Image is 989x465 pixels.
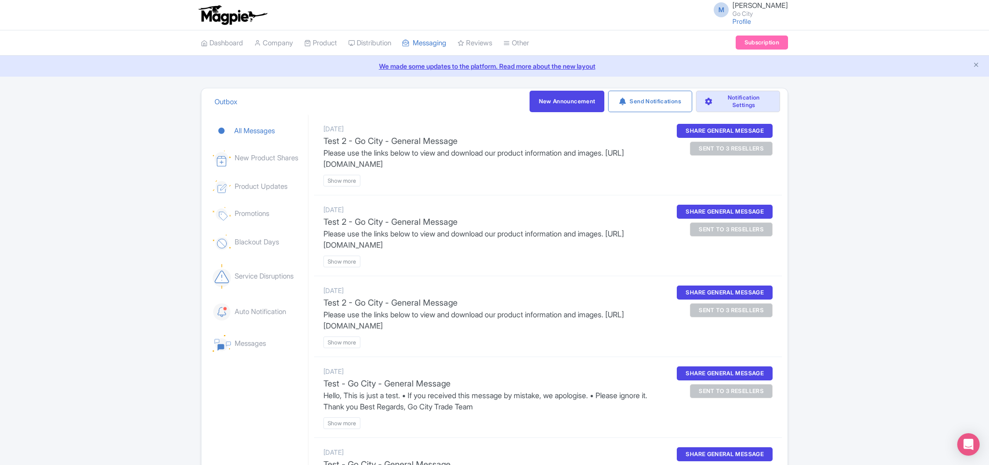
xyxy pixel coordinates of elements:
[677,205,773,219] div: Share General Message
[6,61,983,71] a: We made some updates to the platform. Read more about the new layout
[323,286,344,294] span: [DATE]
[323,228,660,250] p: Please use the links below to view and download our product information and images. [URL][DOMAIN_...
[458,30,492,56] a: Reviews
[304,30,337,56] a: Product
[323,336,360,348] btn: Show more
[213,303,231,321] img: icon-auto-notification-passive-90f0fc5d3ac5efac254e4ceb20dbff71.svg
[402,30,446,56] a: Messaging
[677,447,773,461] div: Share General Message
[323,309,660,331] p: Please use the links below to view and download our product information and images. [URL][DOMAIN_...
[708,2,788,17] a: M [PERSON_NAME] Go City
[213,118,304,144] a: All Messages
[323,147,660,170] p: Please use the links below to view and download our product information and images. [URL][DOMAIN_...
[690,303,773,317] div: sent to 3 resellers
[213,173,304,200] a: Product Updates
[973,60,980,71] button: Close announcement
[732,11,788,17] small: Go City
[215,89,237,115] a: Outbox
[732,1,788,10] span: [PERSON_NAME]
[213,264,231,288] img: icon-service-disruption-passive-d53cc9fb2ac501153ed424a81dd5f4a8.svg
[323,417,360,429] btn: Show more
[957,433,980,456] div: Open Intercom Messenger
[503,30,529,56] a: Other
[254,30,293,56] a: Company
[213,235,231,250] img: icon-blocked-days-passive-0febe7090a5175195feee36c38de928a.svg
[690,142,773,156] div: sent to 3 resellers
[530,91,604,112] a: New Announcement
[213,257,304,296] a: Service Disruptions
[323,448,344,456] span: [DATE]
[690,384,773,398] div: sent to 3 resellers
[696,91,780,112] a: Notification Settings
[323,175,360,186] btn: Show more
[323,367,344,375] span: [DATE]
[323,296,660,309] p: Test 2 - Go City - General Message
[323,377,660,390] p: Test - Go City - General Message
[323,256,360,267] btn: Show more
[213,143,304,174] a: New Product Shares
[201,30,243,56] a: Dashboard
[714,2,729,17] span: M
[323,390,660,412] p: Hello, This is just a test. • If you received this message by mistake, we apologise. • Please ign...
[213,207,231,221] img: icon-new-promotion-passive-97cfc8a2a1699b87f57f1e372f5c4344.svg
[323,215,660,228] p: Test 2 - Go City - General Message
[323,135,660,147] p: Test 2 - Go City - General Message
[323,206,344,214] span: [DATE]
[213,295,304,329] a: Auto Notification
[732,17,751,25] a: Profile
[213,328,304,359] a: Messages
[213,227,304,258] a: Blackout Days
[677,366,773,380] div: Share General Message
[323,125,344,133] span: [DATE]
[690,222,773,236] div: sent to 3 resellers
[213,335,231,352] img: icon-general-message-passive-dced38b8be14f6433371365708243c1d.svg
[196,5,269,25] img: logo-ab69f6fb50320c5b225c76a69d11143b.png
[213,200,304,228] a: Promotions
[677,124,773,138] div: Share General Message
[608,91,692,112] a: Send Notifications
[677,286,773,300] div: Share General Message
[213,150,231,166] img: icon-share-products-passive-586cf1afebc7ee56cd27c2962df33887.svg
[348,30,391,56] a: Distribution
[736,36,788,50] a: Subscription
[213,180,231,193] img: icon-product-update-passive-d8b36680673ce2f1c1093c6d3d9e0655.svg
